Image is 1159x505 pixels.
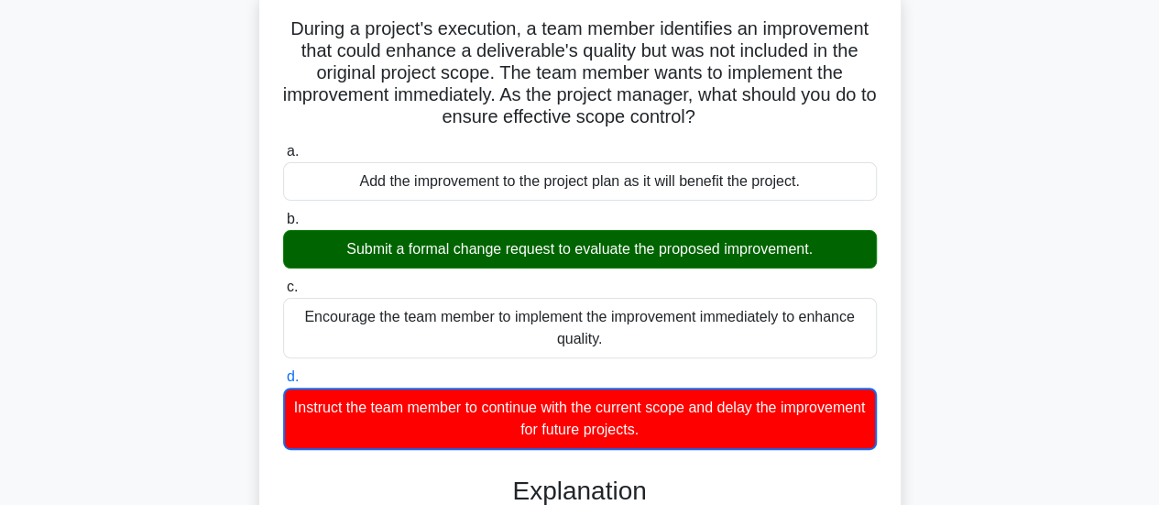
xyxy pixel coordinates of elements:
h5: During a project's execution, a team member identifies an improvement that could enhance a delive... [281,17,879,129]
span: c. [287,279,298,294]
span: d. [287,368,299,384]
div: Instruct the team member to continue with the current scope and delay the improvement for future ... [283,388,877,450]
span: b. [287,211,299,226]
div: Add the improvement to the project plan as it will benefit the project. [283,162,877,201]
span: a. [287,143,299,159]
div: Encourage the team member to implement the improvement immediately to enhance quality. [283,298,877,358]
div: Submit a formal change request to evaluate the proposed improvement. [283,230,877,269]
